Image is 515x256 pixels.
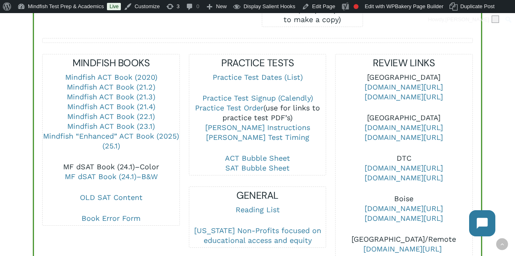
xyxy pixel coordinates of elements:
[65,172,158,181] a: MF dSAT Book (24.1)–B&W
[107,3,121,10] a: Live
[365,123,443,132] a: [DOMAIN_NAME][URL]
[189,93,326,153] p: (use for links to practice test PDF’s)
[225,164,290,172] a: SAT Bubble Sheet
[336,234,472,254] p: [GEOGRAPHIC_DATA]/Remote
[336,113,472,153] p: [GEOGRAPHIC_DATA]
[336,56,472,70] h5: REVIEW LINKS
[354,4,358,9] div: Focus keyphrase not set
[461,202,504,245] iframe: Chatbot
[65,73,157,81] a: Mindfish ACT Book (2020)
[43,132,179,150] a: Mindfish “Enhanced” ACT Book (2025) (25.1)
[63,162,159,171] a: MF dSAT Book (24.1)–Color
[365,173,443,182] a: [DOMAIN_NAME][URL]
[205,123,310,132] a: [PERSON_NAME] Instructions
[365,164,443,172] a: [DOMAIN_NAME][URL]
[189,189,326,202] h5: GENERAL
[82,214,141,222] a: Book Error Form
[445,16,489,22] span: [PERSON_NAME]
[365,92,443,101] a: [DOMAIN_NAME][URL]
[336,72,472,113] p: [GEOGRAPHIC_DATA]
[365,214,443,222] a: [DOMAIN_NAME][URL]
[80,193,143,202] a: OLD SAT Content
[236,205,280,214] a: Reading List
[206,133,309,141] a: [PERSON_NAME] Test Timing
[425,13,502,26] a: Howdy,
[67,102,155,111] a: Mindfish ACT Book (21.4)
[43,56,179,70] h5: MINDFISH BOOKS
[67,83,155,91] a: Mindfish ACT Book (21.2)
[365,204,443,213] a: [DOMAIN_NAME][URL]
[336,194,472,234] p: Boise
[363,245,442,253] a: [DOMAIN_NAME][URL]
[365,83,443,91] a: [DOMAIN_NAME][URL]
[67,112,155,121] a: Mindfish ACT Book (22.1)
[189,56,326,70] h5: PRACTICE TESTS
[336,153,472,194] p: DTC
[67,122,155,130] a: Mindfish ACT Book (23.1)
[202,94,313,102] a: Practice Test Signup (Calendly)
[195,103,263,112] a: Practice Test Order
[194,226,321,245] a: [US_STATE] Non-Profits focused on educational access and equity
[213,73,303,81] a: Practice Test Dates (List)
[225,154,290,162] a: ACT Bubble Sheet
[67,92,155,101] a: Mindfish ACT Book (21.3)
[365,133,443,141] a: [DOMAIN_NAME][URL]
